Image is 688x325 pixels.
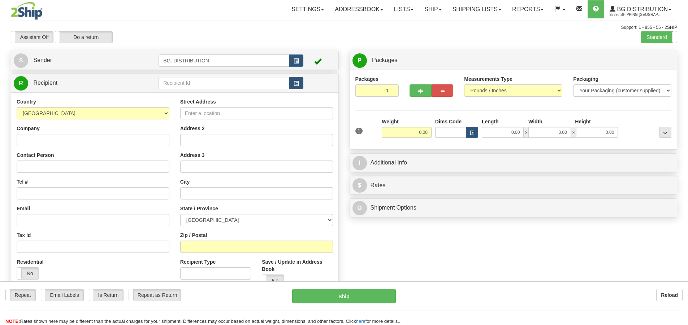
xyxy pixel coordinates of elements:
[352,201,367,215] span: O
[11,2,43,20] img: logo2569.jpg
[447,0,507,18] a: Shipping lists
[41,289,83,301] label: Email Labels
[17,268,39,279] label: No
[17,178,28,185] label: Tel #
[89,289,123,301] label: Is Return
[372,57,397,63] span: Packages
[180,232,207,239] label: Zip / Postal
[33,57,52,63] span: Sender
[355,128,363,134] span: 1
[507,0,549,18] a: Reports
[435,118,462,125] label: Dims Code
[352,178,367,193] span: $
[5,319,20,324] span: NOTE:
[17,205,30,212] label: Email
[180,258,216,265] label: Recipient Type
[610,11,664,18] span: 2569 / Shipping [GEOGRAPHIC_DATA]
[159,54,289,67] input: Sender Id
[352,178,675,193] a: $Rates
[661,292,678,298] b: Reload
[129,289,181,301] label: Repeat as Return
[262,275,284,286] label: No
[14,76,143,91] a: R Recipient
[528,118,542,125] label: Width
[656,289,683,301] button: Reload
[286,0,329,18] a: Settings
[180,151,205,159] label: Address 3
[382,118,398,125] label: Weight
[11,31,53,43] label: Assistant Off
[180,125,205,132] label: Address 2
[159,77,289,89] input: Recipient Id
[524,127,529,138] span: x
[573,75,598,83] label: Packaging
[641,31,677,43] label: Standard
[292,289,396,303] button: Ship
[180,107,333,119] input: Enter a location
[575,118,591,125] label: Height
[464,75,512,83] label: Measurements Type
[356,319,365,324] a: here
[180,205,218,212] label: State / Province
[14,53,159,68] a: S Sender
[352,53,675,68] a: P Packages
[6,289,35,301] label: Repeat
[389,0,419,18] a: Lists
[659,127,671,138] div: ...
[55,31,112,43] label: Do a return
[352,201,675,215] a: OShipment Options
[352,156,367,170] span: I
[352,155,675,170] a: IAdditional Info
[571,127,576,138] span: x
[352,53,367,68] span: P
[11,25,677,31] div: Support: 1 - 855 - 55 - 2SHIP
[14,76,28,91] span: R
[329,0,389,18] a: Addressbook
[615,6,668,12] span: BG Distribution
[17,98,36,105] label: Country
[14,53,28,68] span: S
[262,258,333,273] label: Save / Update in Address Book
[17,151,54,159] label: Contact Person
[419,0,447,18] a: Ship
[33,80,57,86] span: Recipient
[17,125,40,132] label: Company
[482,118,499,125] label: Length
[355,75,379,83] label: Packages
[604,0,677,18] a: BG Distribution 2569 / Shipping [GEOGRAPHIC_DATA]
[17,232,31,239] label: Tax Id
[671,126,687,199] iframe: chat widget
[17,258,44,265] label: Residential
[180,178,190,185] label: City
[180,98,216,105] label: Street Address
